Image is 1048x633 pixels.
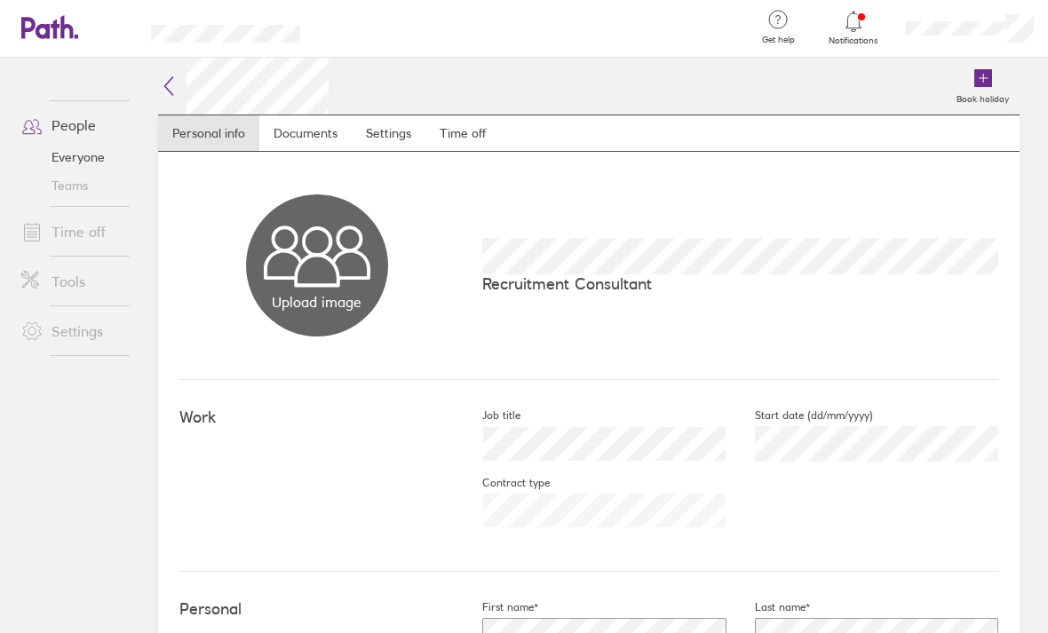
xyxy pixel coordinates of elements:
span: Notifications [825,36,883,46]
a: Time off [425,115,500,151]
label: First name* [454,600,538,614]
label: Contract type [454,476,550,490]
a: Everyone [7,143,150,171]
label: Job title [454,408,520,423]
h4: Personal [179,600,454,619]
a: Personal info [158,115,259,151]
label: Start date (dd/mm/yyyy) [726,408,873,423]
a: Settings [7,313,150,349]
h4: Work [179,408,454,427]
a: Notifications [825,9,883,46]
a: Teams [7,171,150,200]
a: Book holiday [946,58,1020,115]
label: Last name* [726,600,810,614]
a: Tools [7,264,150,299]
span: Get help [750,35,807,45]
a: Settings [352,115,425,151]
label: Book holiday [946,89,1020,105]
a: Time off [7,214,150,249]
p: Recruitment Consultant [482,274,998,293]
a: People [7,107,150,143]
a: Documents [259,115,352,151]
